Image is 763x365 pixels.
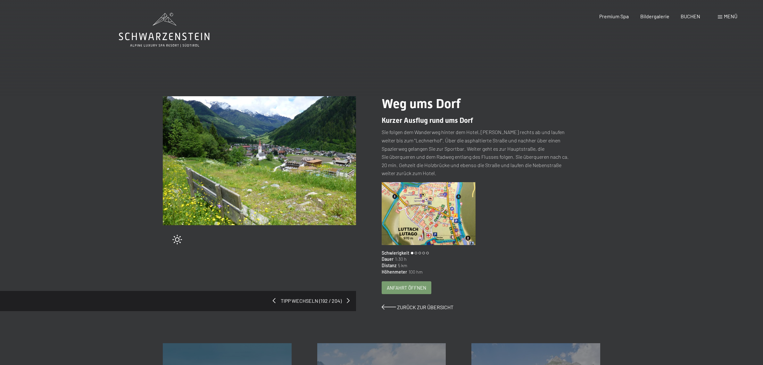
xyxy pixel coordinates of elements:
[396,262,407,269] span: 5 km
[276,297,347,304] span: Tipp wechseln (192 / 204)
[382,128,575,177] p: Sie folgen dem Wanderweg hinter dem Hotel, [PERSON_NAME] rechts ab und laufen weiter bis zum "Lec...
[397,304,453,310] span: Zurück zur Übersicht
[407,269,423,275] span: 100 hm
[382,96,460,111] span: Weg ums Dorf
[382,304,453,310] a: Zurück zur Übersicht
[382,262,396,269] span: Distanz
[382,250,409,256] span: Schwierigkeit
[382,182,476,245] img: Weg ums Dorf
[394,256,407,262] span: 1:30 h
[640,13,669,19] a: Bildergalerie
[382,269,407,275] span: Höhenmeter
[387,284,426,291] span: Anfahrt öffnen
[163,96,356,225] img: Weg ums Dorf
[382,116,473,124] span: Kurzer Ausflug rund ums Dorf
[724,13,737,19] span: Menü
[599,13,629,19] a: Premium Spa
[681,13,700,19] a: BUCHEN
[382,256,394,262] span: Dauer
